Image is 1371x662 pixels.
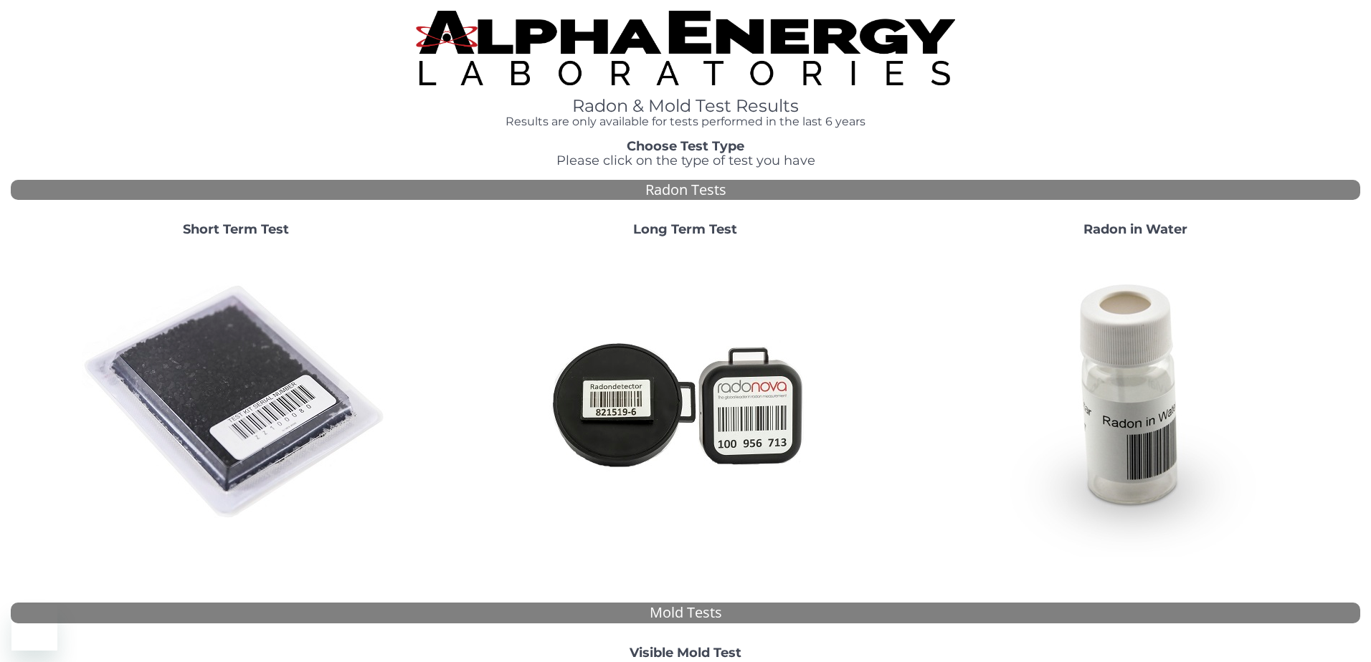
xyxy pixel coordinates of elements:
strong: Radon in Water [1083,221,1187,237]
strong: Visible Mold Test [630,645,741,661]
h1: Radon & Mold Test Results [416,97,956,115]
iframe: Button to launch messaging window [11,605,57,651]
strong: Short Term Test [183,221,289,237]
img: RadoninWater.jpg [981,249,1289,557]
img: TightCrop.jpg [416,11,956,85]
img: Radtrak2vsRadtrak3.jpg [531,249,840,557]
div: Mold Tests [11,603,1360,623]
strong: Long Term Test [633,221,737,237]
img: ShortTerm.jpg [82,249,390,557]
div: Radon Tests [11,180,1360,201]
strong: Choose Test Type [627,138,744,154]
span: Please click on the type of test you have [556,153,815,168]
h4: Results are only available for tests performed in the last 6 years [416,115,956,128]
